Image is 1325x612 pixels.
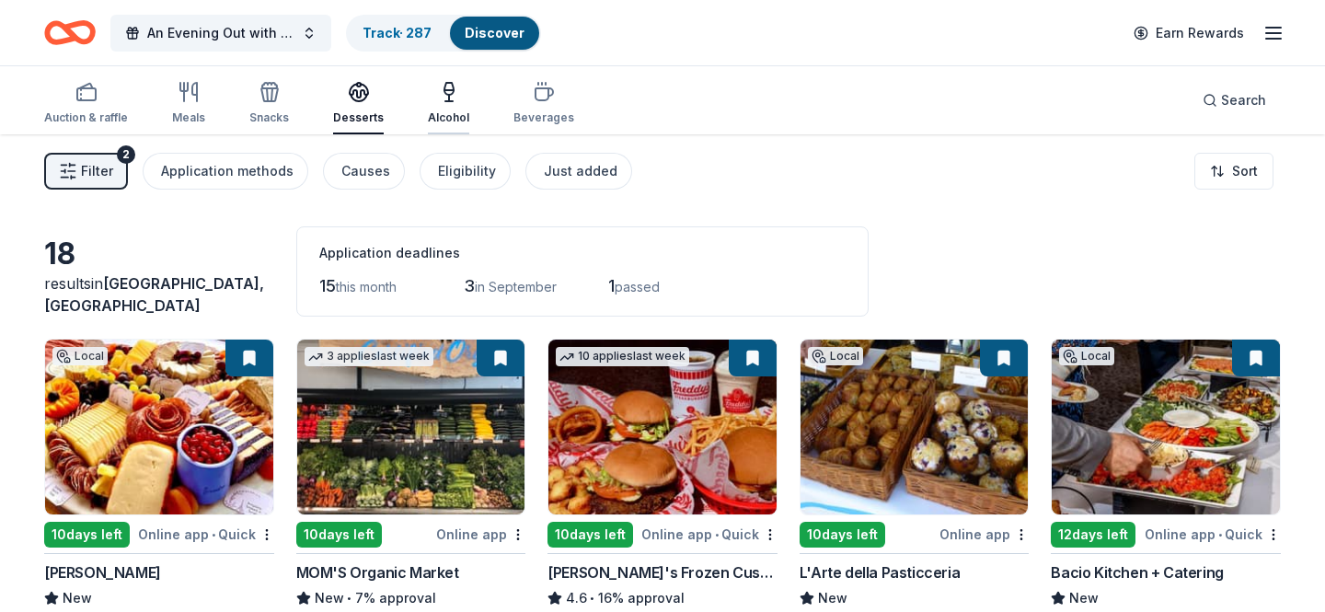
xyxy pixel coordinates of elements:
span: in [44,274,264,315]
button: Alcohol [428,74,469,134]
button: Sort [1194,153,1273,190]
span: • [1218,527,1222,542]
div: Beverages [513,110,574,125]
a: Discover [465,25,524,40]
div: results [44,272,274,317]
span: • [347,591,351,606]
img: Image for Freddy's Frozen Custard & Steakburgers [548,340,777,514]
button: Causes [323,153,405,190]
img: Image for Fritz's [45,340,273,514]
div: Desserts [333,110,384,125]
button: Desserts [333,74,384,134]
button: Snacks [249,74,289,134]
div: Online app Quick [138,523,274,546]
div: 18 [44,236,274,272]
div: 10 days left [547,522,633,548]
a: Track· 287 [363,25,432,40]
div: Online app Quick [1145,523,1281,546]
button: Filter2 [44,153,128,190]
div: Meals [172,110,205,125]
a: Home [44,11,96,54]
button: Application methods [143,153,308,190]
div: 10 days left [296,522,382,548]
div: 10 days left [800,522,885,548]
button: Eligibility [420,153,511,190]
span: in September [475,279,557,294]
div: Causes [341,160,390,182]
div: Snacks [249,110,289,125]
div: 3 applies last week [305,347,433,366]
div: 16% approval [547,587,778,609]
span: • [715,527,719,542]
div: Eligibility [438,160,496,182]
div: [PERSON_NAME]'s Frozen Custard & Steakburgers [547,561,778,583]
div: Just added [544,160,617,182]
span: Sort [1232,160,1258,182]
span: • [212,527,215,542]
span: New [1069,587,1099,609]
img: Image for MOM'S Organic Market [297,340,525,514]
div: [PERSON_NAME] [44,561,161,583]
div: Application methods [161,160,294,182]
div: 7% approval [296,587,526,609]
div: Online app [939,523,1029,546]
span: this month [336,279,397,294]
span: passed [615,279,660,294]
div: Local [1059,347,1114,365]
span: An Evening Out with The [GEOGRAPHIC_DATA] [147,22,294,44]
span: Filter [81,160,113,182]
span: 4.6 [566,587,587,609]
span: New [818,587,847,609]
span: 3 [464,276,475,295]
div: Alcohol [428,110,469,125]
span: • [591,591,595,606]
button: Search [1188,82,1281,119]
div: 12 days left [1051,522,1135,548]
button: Beverages [513,74,574,134]
span: [GEOGRAPHIC_DATA], [GEOGRAPHIC_DATA] [44,274,264,315]
div: Local [808,347,863,365]
div: 10 days left [44,522,130,548]
button: An Evening Out with The [GEOGRAPHIC_DATA] [110,15,331,52]
span: New [315,587,344,609]
div: 2 [117,145,135,164]
a: Earn Rewards [1123,17,1255,50]
img: Image for L'Arte della Pasticceria [801,340,1029,514]
div: Auction & raffle [44,110,128,125]
span: New [63,587,92,609]
div: L'Arte della Pasticceria [800,561,960,583]
span: Search [1221,89,1266,111]
span: 1 [608,276,615,295]
div: Bacio Kitchen + Catering [1051,561,1223,583]
span: 15 [319,276,336,295]
button: Auction & raffle [44,74,128,134]
div: Online app [436,523,525,546]
button: Meals [172,74,205,134]
div: Application deadlines [319,242,846,264]
div: MOM'S Organic Market [296,561,459,583]
div: Local [52,347,108,365]
button: Just added [525,153,632,190]
button: Track· 287Discover [346,15,541,52]
div: 10 applies last week [556,347,689,366]
div: Online app Quick [641,523,778,546]
img: Image for Bacio Kitchen + Catering [1052,340,1280,514]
